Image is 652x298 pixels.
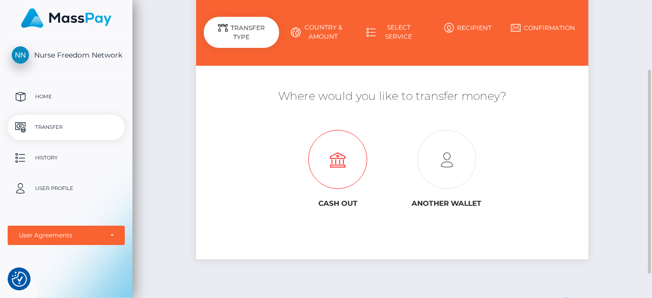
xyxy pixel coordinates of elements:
button: Consent Preferences [12,272,27,287]
a: Select Service [355,19,430,45]
h6: Another wallet [400,199,494,208]
a: Transfer [8,115,125,140]
div: Transfer Type [204,17,279,48]
h6: Cash out [291,199,385,208]
p: History [12,150,121,166]
p: Transfer [12,120,121,135]
img: Revisit consent button [12,272,27,287]
a: Recipient [430,19,505,37]
a: User Profile [8,176,125,201]
a: Confirmation [505,19,581,37]
a: History [8,145,125,171]
div: User Agreements [19,231,102,239]
p: Home [12,89,121,104]
img: MassPay [21,8,112,28]
a: Country & Amount [279,19,355,45]
button: User Agreements [8,226,125,245]
h5: Where would you like to transfer money? [204,89,581,104]
a: Home [8,84,125,110]
p: User Profile [12,181,121,196]
span: Nurse Freedom Network [8,50,125,60]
